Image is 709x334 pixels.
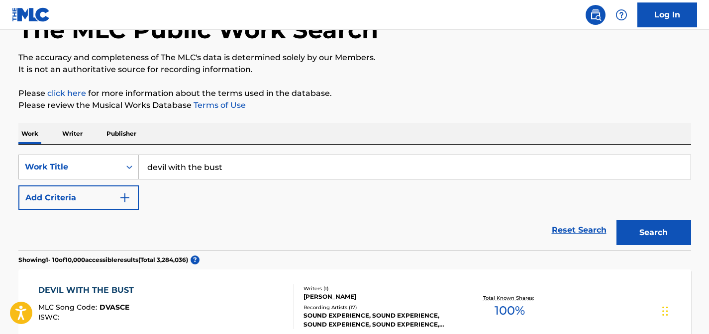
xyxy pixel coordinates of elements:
[611,5,631,25] div: Help
[18,123,41,144] p: Work
[18,64,691,76] p: It is not an authoritative source for recording information.
[38,303,100,312] span: MLC Song Code :
[616,220,691,245] button: Search
[18,87,691,99] p: Please for more information about the terms used in the database.
[59,123,86,144] p: Writer
[637,2,697,27] a: Log In
[586,5,606,25] a: Public Search
[18,99,691,111] p: Please review the Musical Works Database
[47,88,86,98] a: click here
[119,192,131,204] img: 9d2ae6d4665cec9f34b9.svg
[103,123,139,144] p: Publisher
[590,9,602,21] img: search
[662,296,668,326] div: Drag
[18,155,691,250] form: Search Form
[12,7,50,22] img: MLC Logo
[615,9,627,21] img: help
[659,286,709,334] iframe: Chat Widget
[304,311,454,329] div: SOUND EXPERIENCE, SOUND EXPERIENCE, SOUND EXPERIENCE, SOUND EXPERIENCE, SOUND EXPERIENCE
[18,52,691,64] p: The accuracy and completeness of The MLC's data is determined solely by our Members.
[18,185,139,210] button: Add Criteria
[483,294,536,302] p: Total Known Shares:
[192,100,246,110] a: Terms of Use
[18,255,188,264] p: Showing 1 - 10 of 10,000 accessible results (Total 3,284,036 )
[25,161,114,173] div: Work Title
[304,292,454,301] div: [PERSON_NAME]
[18,15,378,45] h1: The MLC Public Work Search
[495,302,525,320] span: 100 %
[191,255,200,264] span: ?
[100,303,129,312] span: DVASCE
[304,285,454,292] div: Writers ( 1 )
[38,313,62,322] span: ISWC :
[547,219,611,241] a: Reset Search
[38,284,139,296] div: DEVIL WITH THE BUST
[304,304,454,311] div: Recording Artists ( 17 )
